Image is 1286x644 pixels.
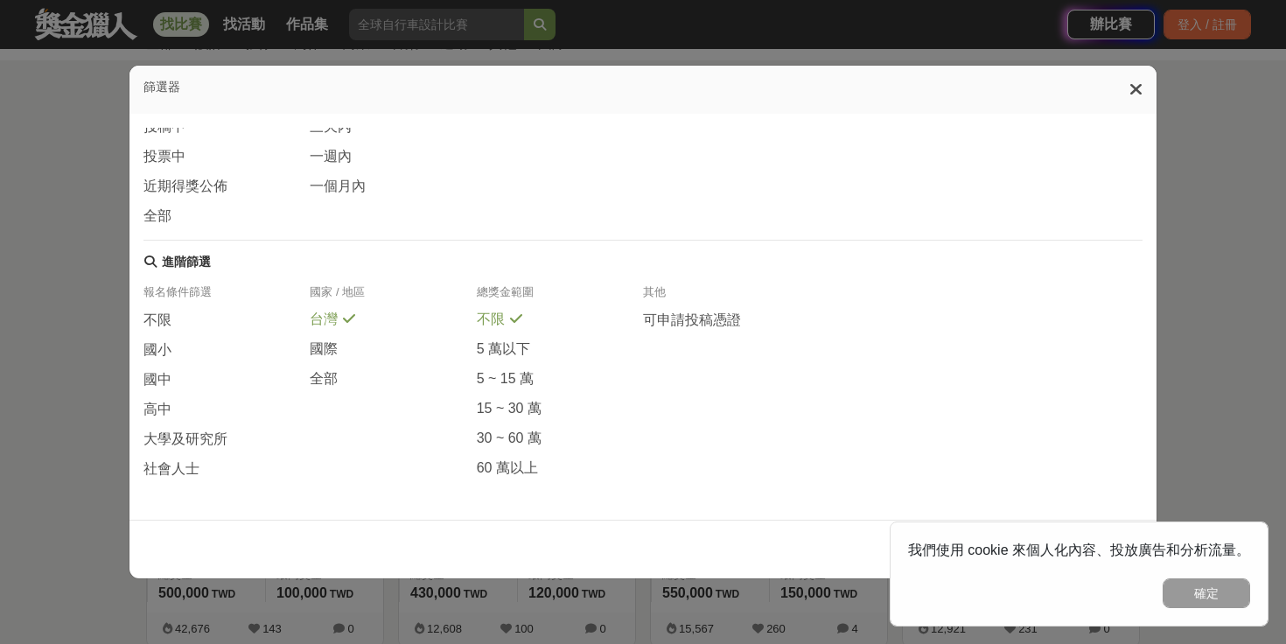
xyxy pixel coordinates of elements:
[143,284,310,311] div: 報名條件篩選
[143,430,227,449] span: 大學及研究所
[310,284,476,311] div: 國家 / 地區
[477,370,534,388] span: 5 ~ 15 萬
[643,284,809,311] div: 其他
[143,311,171,330] span: 不限
[143,80,180,94] span: 篩選器
[310,178,366,196] span: 一個月內
[143,460,199,479] span: 社會人士
[477,459,538,478] span: 60 萬以上
[143,371,171,389] span: 國中
[310,148,352,166] span: 一週內
[143,341,171,360] span: 國小
[310,370,338,388] span: 全部
[1163,578,1250,608] button: 確定
[310,340,338,359] span: 國際
[310,311,338,329] span: 台灣
[908,542,1250,557] span: 我們使用 cookie 來個人化內容、投放廣告和分析流量。
[643,311,741,330] span: 可申請投稿憑證
[143,178,227,196] span: 近期得獎公佈
[143,207,171,226] span: 全部
[162,255,211,270] div: 進階篩選
[477,400,542,418] span: 15 ~ 30 萬
[477,340,530,359] span: 5 萬以下
[477,284,643,311] div: 總獎金範圍
[477,311,505,329] span: 不限
[310,118,352,136] span: 三天內
[143,401,171,419] span: 高中
[143,148,185,166] span: 投票中
[477,430,542,448] span: 30 ~ 60 萬
[143,118,185,136] span: 投稿中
